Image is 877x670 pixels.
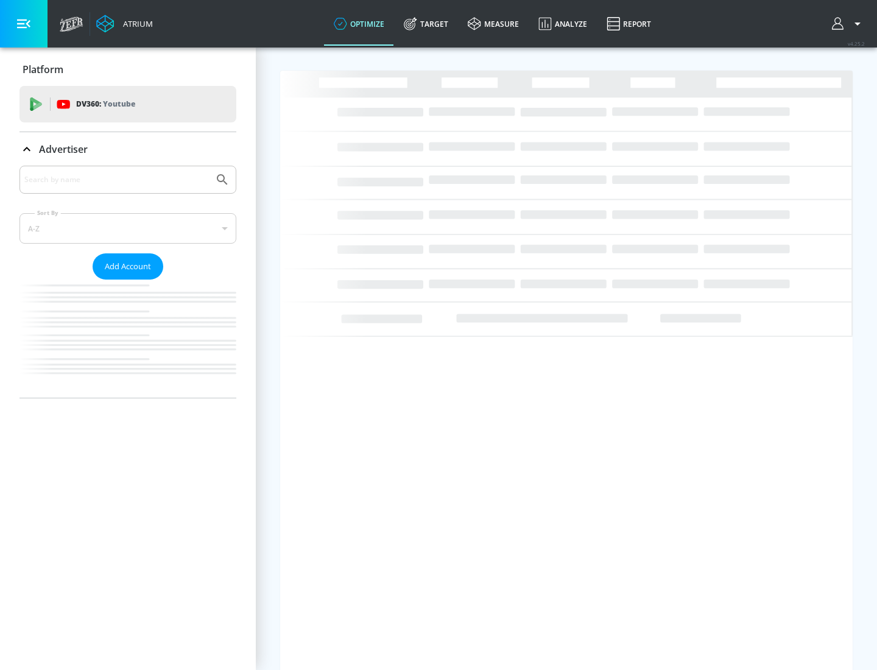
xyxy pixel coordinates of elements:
div: DV360: Youtube [19,86,236,122]
div: Atrium [118,18,153,29]
div: Platform [19,52,236,86]
p: Youtube [103,97,135,110]
p: DV360: [76,97,135,111]
div: Advertiser [19,166,236,398]
label: Sort By [35,209,61,217]
button: Add Account [93,253,163,280]
div: A-Z [19,213,236,244]
div: Advertiser [19,132,236,166]
span: Add Account [105,259,151,273]
span: v 4.25.2 [848,40,865,47]
a: Atrium [96,15,153,33]
nav: list of Advertiser [19,280,236,398]
p: Advertiser [39,143,88,156]
a: measure [458,2,529,46]
input: Search by name [24,172,209,188]
p: Platform [23,63,63,76]
a: Report [597,2,661,46]
a: Target [394,2,458,46]
a: Analyze [529,2,597,46]
a: optimize [324,2,394,46]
